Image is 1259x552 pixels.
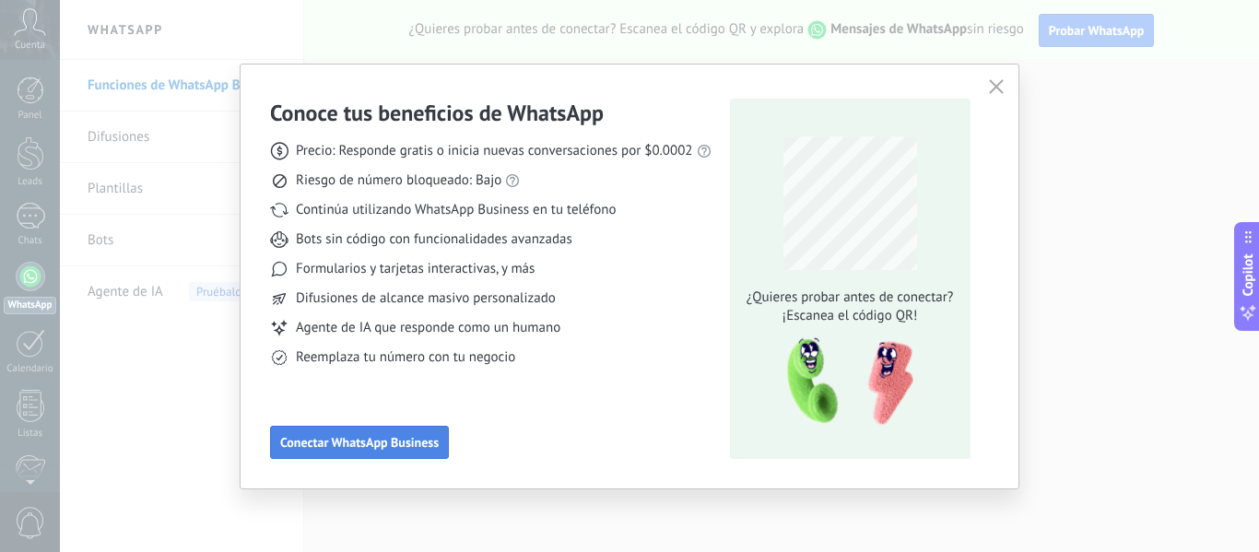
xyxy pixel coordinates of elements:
span: Bots sin código con funcionalidades avanzadas [296,230,572,249]
span: Precio: Responde gratis o inicia nuevas conversaciones por $0.0002 [296,142,693,160]
span: ¿Quieres probar antes de conectar? [741,288,959,307]
h3: Conoce tus beneficios de WhatsApp [270,99,604,127]
img: qr-pic-1x.png [771,333,917,431]
span: Formularios y tarjetas interactivas, y más [296,260,535,278]
button: Conectar WhatsApp Business [270,426,449,459]
span: Conectar WhatsApp Business [280,436,439,449]
span: Riesgo de número bloqueado: Bajo [296,171,501,190]
span: Difusiones de alcance masivo personalizado [296,289,556,308]
span: Copilot [1239,253,1257,296]
span: Continúa utilizando WhatsApp Business en tu teléfono [296,201,616,219]
span: ¡Escanea el código QR! [741,307,959,325]
span: Agente de IA que responde como un humano [296,319,560,337]
span: Reemplaza tu número con tu negocio [296,348,515,367]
